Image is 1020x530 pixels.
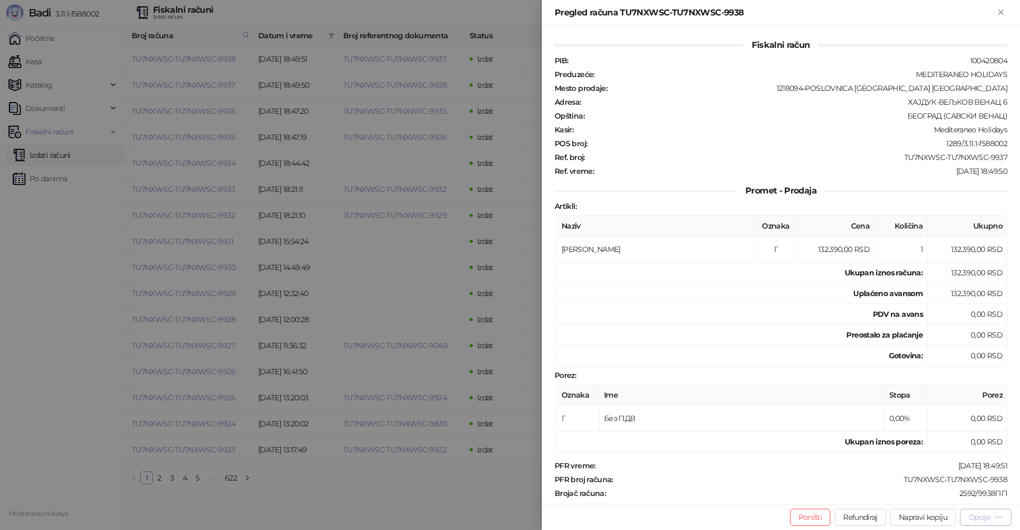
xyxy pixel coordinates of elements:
[555,83,607,93] strong: Mesto prodaje :
[758,216,795,237] th: Oznaka
[557,216,758,237] th: Naziv
[555,371,576,380] strong: Porez :
[928,283,1007,304] td: 132.390,00 RSD
[889,351,923,360] strong: Gotovina :
[569,56,1008,65] div: 100420804
[928,216,1007,237] th: Ukupno
[555,97,581,107] strong: Adresa :
[555,489,606,498] strong: Brojač računa :
[555,56,568,65] strong: PIB :
[585,111,1008,121] div: БЕОГРАД (САВСКИ ВЕНАЦ)
[928,325,1007,346] td: 0,00 RSD
[795,237,874,263] td: 132.390,00 RSD
[555,475,613,484] strong: PFR broj računa :
[607,489,1008,498] div: 2592/9938ПП
[928,237,1007,263] td: 132.390,00 RSD
[885,385,928,406] th: Stopa
[614,475,1008,484] div: TU7NXWSC-TU7NXWSC-9938
[555,6,994,19] div: Pregled računa TU7NXWSC-TU7NXWSC-9938
[928,304,1007,325] td: 0,00 RSD
[994,6,1007,19] button: Zatvori
[608,83,1008,93] div: 1218094-POSLOVNICA [GEOGRAPHIC_DATA] [GEOGRAPHIC_DATA]
[795,216,874,237] th: Cena
[557,237,758,263] td: [PERSON_NAME]
[555,153,585,162] strong: Ref. broj :
[899,512,947,522] span: Napravi kopiju
[885,406,928,432] td: 0,00%
[874,216,928,237] th: Količina
[574,125,1008,134] div: Mediteraneo Holidays
[928,385,1007,406] th: Porez
[555,201,576,211] strong: Artikli :
[555,70,594,79] strong: Preduzeće :
[582,97,1008,107] div: ХАЈДУК-ВЕЉКОВ ВЕНАЦ 6
[890,509,956,526] button: Napravi kopiju
[845,437,923,447] strong: Ukupan iznos poreza:
[790,509,831,526] button: Poništi
[555,166,594,176] strong: Ref. vreme :
[853,289,923,298] strong: Uplaćeno avansom
[846,330,923,340] strong: Preostalo za plaćanje
[873,309,923,319] strong: PDV na avans
[960,509,1011,526] button: Opcije
[586,153,1008,162] div: TU7NXWSC-TU7NXWSC-9937
[928,263,1007,283] td: 132.390,00 RSD
[928,432,1007,452] td: 0,00 RSD
[555,111,584,121] strong: Opština :
[928,346,1007,366] td: 0,00 RSD
[597,461,1008,470] div: [DATE] 18:49:51
[845,268,923,277] strong: Ukupan iznos računa :
[555,461,596,470] strong: PFR vreme :
[968,512,990,522] div: Opcije
[557,385,600,406] th: Oznaka
[600,385,885,406] th: Ime
[596,70,1008,79] div: MEDITERANEO HOLIDAYS
[758,237,795,263] td: Г
[555,139,587,148] strong: POS broj :
[835,509,886,526] button: Refundiraj
[928,406,1007,432] td: 0,00 RSD
[557,406,600,432] td: Г
[555,125,573,134] strong: Kasir :
[595,166,1008,176] div: [DATE] 18:49:50
[743,40,818,50] span: Fiskalni račun
[737,186,825,196] span: Promet - Prodaja
[600,406,885,432] td: Без ПДВ
[588,139,1008,148] div: 1289/3.11.1-f588002
[874,237,928,263] td: 1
